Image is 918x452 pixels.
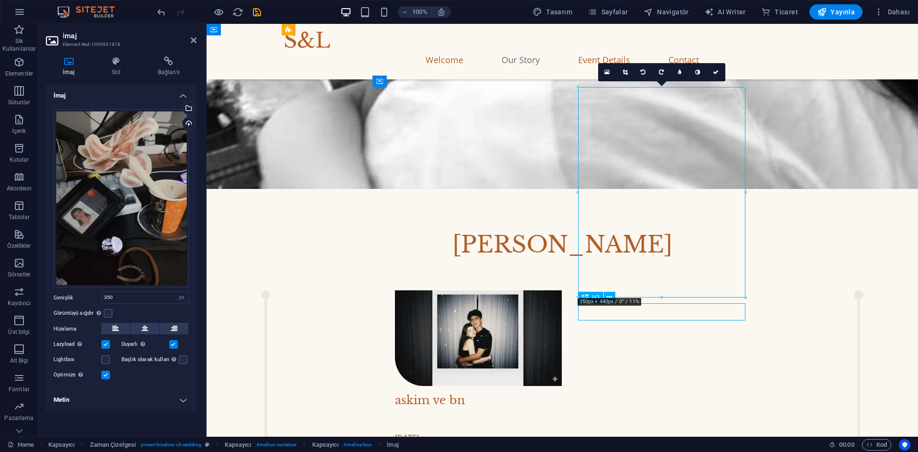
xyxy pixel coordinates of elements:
[846,441,847,448] span: :
[700,4,750,20] button: AI Writer
[398,6,432,18] button: 100%
[644,7,689,17] span: Navigatör
[155,6,167,18] button: undo
[54,354,101,365] label: Lightbox
[46,84,197,101] h4: İmaj
[232,7,243,18] i: Sayfayı yeniden yükleyin
[584,4,632,20] button: Sayfalar
[225,439,251,451] span: Seçmek için tıkla. Düzenlemek için çift tıkla
[46,388,197,411] h4: Metin
[437,8,446,16] i: Yeniden boyutlandırmada yakınlaştırma düzeyini seçilen cihaza uyacak şekilde otomatik olarak ayarla.
[899,439,910,451] button: Usercentrics
[205,442,209,447] i: Bu element, özelleştirilebilir bir ön ayar
[342,439,372,451] span: . timeline-box
[312,439,339,451] span: Seçmek için tıkla. Düzenlemek için çift tıkla
[874,7,910,17] span: Dahası
[10,357,29,364] p: Alt Bigi
[213,6,224,18] button: Ön izleme modundan çıkıp düzenlemeye devam etmek için buraya tıklayın
[12,127,26,135] p: İçerik
[598,63,616,81] a: Dosya yöneticisinden, stok fotoğraflardan dosyalar seçin veya dosya(lar) yükleyin
[121,339,169,350] label: Duyarlı
[592,295,600,300] span: H3
[9,386,30,393] p: Formlar
[90,439,136,451] span: Seçmek için tıkla. Düzenlemek için çift tıkla
[707,63,725,81] a: Onayla ( Ctrl ⏎ )
[387,439,399,451] span: Seçmek için tıkla. Düzenlemek için çift tıkla
[616,63,634,81] a: Kırpma modu
[121,354,179,365] label: Başlık olarak kullan
[7,185,32,192] p: Akordeon
[141,56,197,77] h4: Bağlantı
[412,6,427,18] h6: 100%
[63,40,177,49] h3: Element #ed-1009931818
[156,7,167,18] i: Geri al: Görüntüyü değiştir (Ctrl+Z)
[7,242,31,250] p: Özellikler
[529,4,576,20] button: Tasarım
[255,439,297,451] span: . timeline-container
[9,213,30,221] p: Tablolar
[10,156,29,164] p: Kutular
[588,7,628,17] span: Sayfalar
[54,339,101,350] label: Lazyload
[251,7,262,18] i: Kaydet (Ctrl+S)
[95,56,141,77] h4: Stil
[817,7,855,17] span: Yayınla
[54,323,101,335] label: Hizalama
[8,328,30,336] p: Üst bilgi
[533,7,572,17] span: Tasarım
[839,439,854,451] span: 00 00
[829,439,854,451] h6: Oturum süresi
[866,439,887,451] span: Kod
[529,4,576,20] div: Tasarım (Ctrl+Alt+Y)
[63,32,197,40] h2: İmaj
[653,63,671,81] a: 90° sağa döndür
[46,56,95,77] h4: İmaj
[54,295,101,300] label: Genişlik
[55,6,127,18] img: Editor Logo
[704,7,746,17] span: AI Writer
[870,4,914,20] button: Dahası
[809,4,863,20] button: Yayınla
[48,439,75,451] span: Seçmek için tıkla. Düzenlemek için çift tıkla
[232,6,243,18] button: reload
[8,99,31,106] p: Sütunlar
[54,109,189,288] div: IMG_20250828_204715-aycisUx4-aszuqkF5NqFIg.jpg
[634,63,653,81] a: 90° sola döndür
[54,308,104,319] label: Görüntüyü sığdır
[8,271,31,278] p: Görseller
[671,63,689,81] a: Bulanıklaştırma
[4,414,33,422] p: Pazarlama
[761,7,798,17] span: Ticaret
[48,439,399,451] nav: breadcrumb
[757,4,802,20] button: Ticaret
[5,70,33,77] p: Elementler
[862,439,891,451] button: Kod
[140,439,202,451] span: . preset-timeline-v3-wedding
[251,6,262,18] button: save
[54,369,101,381] label: Optimize
[8,439,34,451] a: Seçimi iptal etmek için tıkla. Sayfaları açmak için çift tıkla
[640,4,693,20] button: Navigatör
[8,299,31,307] p: Kaydırıcı
[689,63,707,81] a: Gri tonlama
